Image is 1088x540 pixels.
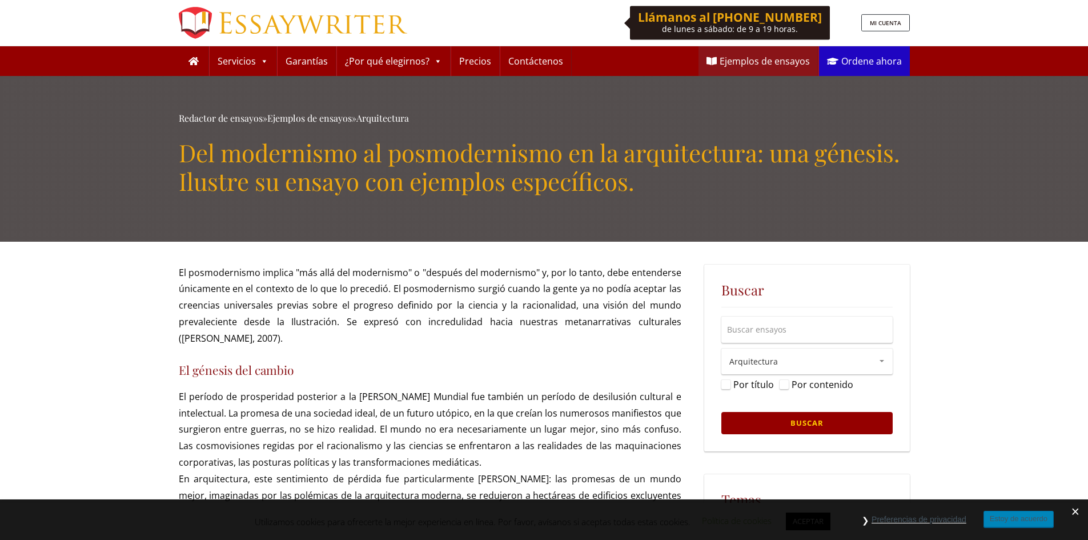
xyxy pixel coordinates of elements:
[179,266,681,345] font: El posmodernismo implica "más allá del modernismo" o "después del modernismo" y, por lo tanto, de...
[983,511,1054,527] button: Estoy de acuerdo
[841,55,902,67] font: Ordene ahora
[263,112,267,124] font: »
[267,112,352,124] a: Ejemplos de ensayos
[870,19,901,27] font: MI CUENTA
[337,46,450,76] a: ¿Por qué elegirnos?
[990,514,1047,523] font: Estoy de acuerdo
[819,46,910,76] a: Ordene ahora
[721,490,761,509] font: Temas
[861,14,910,31] a: MI CUENTA
[500,46,571,76] a: Contáctenos
[179,362,294,378] font: El génesis del cambio
[451,46,499,76] a: Precios
[356,112,409,124] a: Arquitectura
[733,378,774,391] font: Por título
[179,390,681,469] font: El período de prosperidad posterior a la [PERSON_NAME] Mundial fue también un período de desilusi...
[508,55,563,67] font: Contáctenos
[345,55,429,67] font: ¿Por qué elegirnos?
[459,55,491,67] font: Precios
[218,55,256,67] font: Servicios
[872,515,966,524] font: Preferencias de privacidad
[179,112,263,124] a: Redactor de ensayos
[286,55,328,67] font: Garantías
[179,137,900,197] font: Del modernismo al posmodernismo en la arquitectura: una génesis. Ilustre su ensayo con ejemplos e...
[278,46,336,76] a: Garantías
[792,378,853,391] font: Por contenido
[662,23,798,34] font: de lunes a sábado: de 9 a 19 horas.
[698,46,818,76] a: Ejemplos de ensayos
[721,281,764,299] font: Buscar
[721,317,893,342] input: Buscar ensayos
[720,55,810,67] font: Ejemplos de ensayos
[210,46,276,76] a: Servicios
[352,112,356,124] font: »
[638,9,822,25] font: Llámanos al [PHONE_NUMBER]
[721,412,893,435] input: Buscar
[866,511,972,529] button: Preferencias de privacidad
